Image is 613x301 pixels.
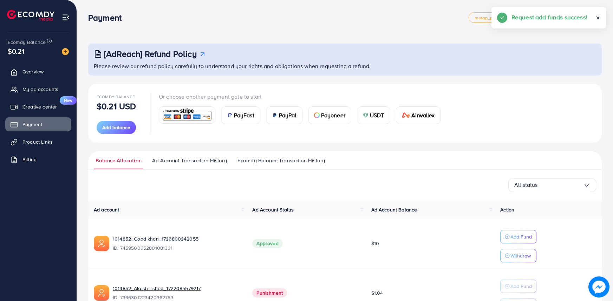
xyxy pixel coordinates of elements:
span: Ad Account Status [252,206,294,213]
a: cardUSDT [357,106,390,124]
p: Please review our refund policy carefully to understand your rights and obligations when requesti... [94,62,598,70]
img: menu [62,13,70,21]
a: My ad accounts [5,82,71,96]
a: card [159,106,215,124]
img: card [314,112,320,118]
img: card [161,107,213,123]
span: Ecomdy Balance [8,39,46,46]
a: Billing [5,152,71,166]
a: Overview [5,65,71,79]
span: Ad account [94,206,119,213]
span: Overview [22,68,44,75]
a: cardPayPal [266,106,302,124]
span: Payment [22,121,42,128]
img: card [227,112,233,118]
span: Product Links [22,138,53,145]
button: Withdraw [500,249,536,262]
img: image [588,276,609,297]
a: Product Links [5,135,71,149]
span: $0.21 [8,46,25,56]
span: Action [500,206,514,213]
span: $1.04 [371,289,383,296]
span: $10 [371,240,379,247]
button: Add balance [97,121,136,134]
span: Ad Account Balance [371,206,417,213]
h5: Request add funds success! [511,13,587,22]
p: $0.21 USD [97,102,136,110]
span: Punishment [252,288,287,297]
span: My ad accounts [22,86,58,93]
span: Balance Allocation [96,157,142,164]
span: Ecomdy Balance Transaction History [237,157,325,164]
span: ID: 7396301223420362753 [113,294,241,301]
span: USDT [370,111,384,119]
img: image [62,48,69,55]
a: Creative centerNew [5,100,71,114]
button: Add Fund [500,280,536,293]
p: Withdraw [510,251,531,260]
span: Approved [252,239,282,248]
p: Add Fund [510,233,532,241]
span: PayFast [234,111,254,119]
span: Creative center [22,103,57,110]
a: cardPayoneer [308,106,351,124]
img: card [272,112,278,118]
span: Ecomdy Balance [97,94,135,100]
img: card [402,112,410,118]
span: PayPal [279,111,296,119]
p: Add Fund [510,282,532,290]
button: Add Fund [500,230,536,243]
span: ID: 7459500652801081361 [113,244,241,251]
div: <span class='underline'>1014852_Good khan_1736800342055</span></br>7459500652801081361 [113,235,241,251]
span: Payoneer [321,111,345,119]
img: ic-ads-acc.e4c84228.svg [94,236,109,251]
a: cardPayFast [221,106,260,124]
p: Or choose another payment gate to start [159,92,446,101]
span: metap_pakistan_001 [475,15,517,20]
img: ic-ads-acc.e4c84228.svg [94,285,109,301]
span: Ad Account Transaction History [152,157,227,164]
a: 1014852_Good khan_1736800342055 [113,235,241,242]
span: All status [514,179,538,190]
input: Search for option [538,179,583,190]
span: Billing [22,156,37,163]
span: Airwallex [411,111,435,119]
a: metap_pakistan_001 [469,12,523,23]
a: 1014852_Akash Irshad_1722085579217 [113,285,241,292]
span: New [60,96,77,105]
div: <span class='underline'>1014852_Akash Irshad_1722085579217</span></br>7396301223420362753 [113,285,241,301]
a: Payment [5,117,71,131]
div: Search for option [508,178,596,192]
span: Add balance [102,124,130,131]
img: card [363,112,369,118]
h3: [AdReach] Refund Policy [104,49,197,59]
a: cardAirwallex [396,106,441,124]
h3: Payment [88,13,127,23]
img: logo [7,10,54,21]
